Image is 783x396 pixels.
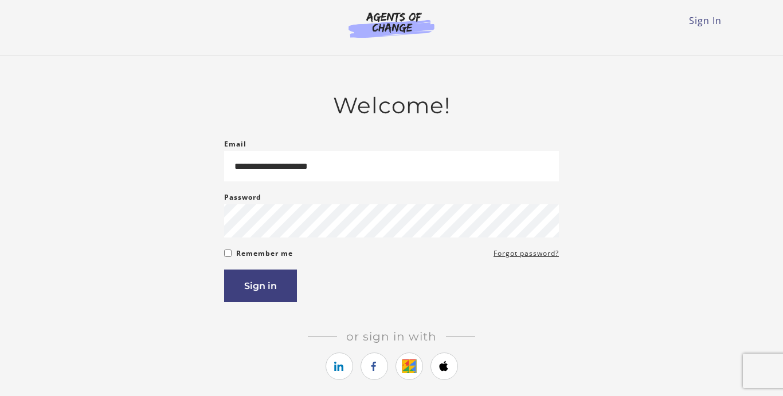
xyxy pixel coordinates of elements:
img: Agents of Change Logo [336,11,447,38]
button: Sign in [224,270,297,302]
a: Forgot password? [494,247,559,260]
label: Remember me [236,247,293,260]
a: Sign In [689,14,722,27]
label: Email [224,137,246,151]
h2: Welcome! [224,92,559,119]
a: https://courses.thinkific.com/users/auth/google?ss%5Breferral%5D=&ss%5Buser_return_to%5D=&ss%5Bvi... [396,353,423,380]
label: Password [224,191,261,204]
a: https://courses.thinkific.com/users/auth/facebook?ss%5Breferral%5D=&ss%5Buser_return_to%5D=&ss%5B... [361,353,388,380]
a: https://courses.thinkific.com/users/auth/apple?ss%5Breferral%5D=&ss%5Buser_return_to%5D=&ss%5Bvis... [430,353,458,380]
span: Or sign in with [337,330,446,343]
a: https://courses.thinkific.com/users/auth/linkedin?ss%5Breferral%5D=&ss%5Buser_return_to%5D=&ss%5B... [326,353,353,380]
